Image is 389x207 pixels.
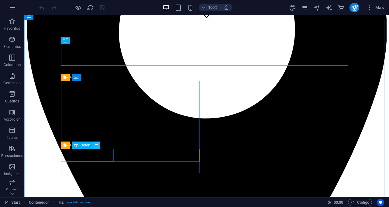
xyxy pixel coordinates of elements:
span: Código [351,199,369,206]
p: Contenido [3,81,21,85]
span: Botón [81,143,90,147]
p: Accordion [4,117,21,122]
i: Volver a cargar página [87,4,94,11]
nav: breadcrumb [29,199,90,206]
h6: 100% [208,4,218,11]
button: commerce [337,4,345,11]
button: 100% [199,4,220,11]
p: Tablas [7,135,18,140]
i: Páginas (Ctrl+Alt+S) [301,4,308,11]
i: Comercio [338,4,345,11]
p: Favoritos [4,26,20,31]
button: Usercentrics [377,199,384,206]
h6: Tiempo de la sesión [327,199,343,206]
button: navigator [313,4,320,11]
button: Haz clic para salir del modo de previsualización y seguir editando [74,4,82,11]
p: Prestaciones [1,153,23,158]
button: Más [364,3,386,12]
span: : [338,200,339,205]
p: Columnas [4,62,21,67]
a: Haz clic para cancelar la selección y doble clic para abrir páginas [5,199,20,206]
button: reload [87,4,94,11]
p: Imágenes [4,172,20,176]
button: design [289,4,296,11]
i: Al redimensionar, ajustar el nivel de zoom automáticamente para ajustarse al dispositivo elegido. [224,5,229,10]
span: Haz clic para seleccionar y doble clic para editar [59,199,64,206]
i: AI Writer [325,4,332,11]
p: Elementos [3,44,21,49]
i: Publicar [351,4,358,11]
button: text_generator [325,4,332,11]
span: Más [367,5,384,11]
i: Diseño (Ctrl+Alt+Y) [289,4,296,11]
span: . special-headline [66,199,90,206]
span: 00 00 [334,199,343,206]
button: pages [301,4,308,11]
span: Haz clic para seleccionar y doble clic para editar [29,199,49,206]
p: Cuadros [5,99,19,104]
button: Código [348,199,372,206]
button: publish [349,3,359,12]
i: Navegador [313,4,320,11]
